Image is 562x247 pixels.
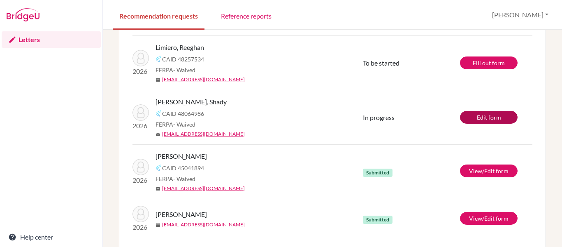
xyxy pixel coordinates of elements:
[156,120,195,129] span: FERPA
[156,132,160,137] span: mail
[162,109,204,118] span: CAID 48064986
[132,50,149,66] img: Limiero, Reeghan
[156,186,160,191] span: mail
[156,209,207,219] span: [PERSON_NAME]
[156,42,204,52] span: Limiero, Reeghan
[363,113,395,121] span: In progress
[132,66,149,76] p: 2026
[162,185,245,192] a: [EMAIL_ADDRESS][DOMAIN_NAME]
[156,151,207,161] span: [PERSON_NAME]
[156,97,227,107] span: [PERSON_NAME], Shady
[363,59,399,67] span: To be started
[156,223,160,228] span: mail
[173,175,195,182] span: - Waived
[173,121,195,128] span: - Waived
[460,212,518,225] a: View/Edit form
[363,169,392,177] span: Submitted
[132,222,149,232] p: 2026
[162,221,245,228] a: [EMAIL_ADDRESS][DOMAIN_NAME]
[132,206,149,222] img: Abdelbaki, Taya
[156,56,162,62] img: Common App logo
[2,31,101,48] a: Letters
[156,66,195,74] span: FERPA
[162,164,204,172] span: CAID 45041894
[488,7,552,23] button: [PERSON_NAME]
[113,1,204,30] a: Recommendation requests
[162,76,245,83] a: [EMAIL_ADDRESS][DOMAIN_NAME]
[156,78,160,82] span: mail
[363,216,392,224] span: Submitted
[214,1,278,30] a: Reference reports
[156,174,195,183] span: FERPA
[460,111,518,124] a: Edit form
[132,121,149,131] p: 2026
[460,56,518,69] a: Fill out form
[156,165,162,171] img: Common App logo
[173,66,195,73] span: - Waived
[2,229,101,245] a: Help center
[7,8,39,21] img: Bridge-U
[132,159,149,175] img: Atwa, Karim
[132,175,149,185] p: 2026
[162,130,245,138] a: [EMAIL_ADDRESS][DOMAIN_NAME]
[162,55,204,64] span: CAID 48257534
[132,104,149,121] img: Hossain, Shady
[156,110,162,117] img: Common App logo
[460,165,518,177] a: View/Edit form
